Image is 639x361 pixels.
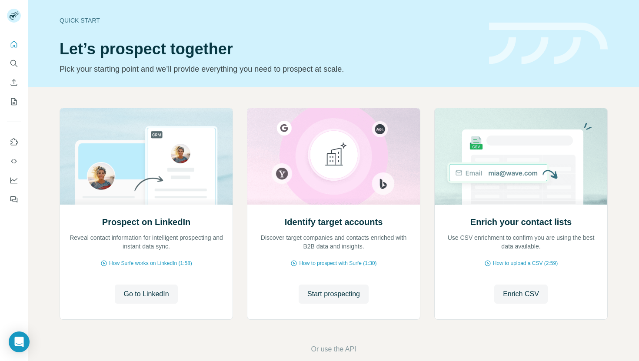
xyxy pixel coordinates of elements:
[470,216,572,228] h2: Enrich your contact lists
[102,216,190,228] h2: Prospect on LinkedIn
[299,259,376,267] span: How to prospect with Surfe (1:30)
[7,153,21,169] button: Use Surfe API
[123,289,169,299] span: Go to LinkedIn
[60,16,479,25] div: Quick start
[434,108,608,205] img: Enrich your contact lists
[7,94,21,109] button: My lists
[493,259,558,267] span: How to upload a CSV (2:59)
[443,233,599,251] p: Use CSV enrichment to confirm you are using the best data available.
[256,233,411,251] p: Discover target companies and contacts enriched with B2B data and insights.
[69,233,224,251] p: Reveal contact information for intelligent prospecting and instant data sync.
[285,216,383,228] h2: Identify target accounts
[7,75,21,90] button: Enrich CSV
[7,172,21,188] button: Dashboard
[311,344,356,354] button: Or use the API
[7,56,21,71] button: Search
[60,108,233,205] img: Prospect on LinkedIn
[60,63,479,75] p: Pick your starting point and we’ll provide everything you need to prospect at scale.
[247,108,420,205] img: Identify target accounts
[115,285,177,304] button: Go to LinkedIn
[299,285,369,304] button: Start prospecting
[503,289,539,299] span: Enrich CSV
[7,134,21,150] button: Use Surfe on LinkedIn
[109,259,192,267] span: How Surfe works on LinkedIn (1:58)
[7,192,21,207] button: Feedback
[494,285,548,304] button: Enrich CSV
[307,289,360,299] span: Start prospecting
[9,331,30,352] div: Open Intercom Messenger
[60,40,479,58] h1: Let’s prospect together
[7,36,21,52] button: Quick start
[489,23,608,65] img: banner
